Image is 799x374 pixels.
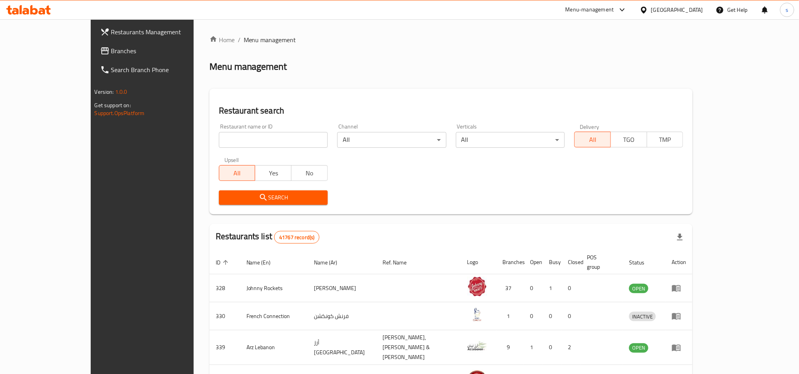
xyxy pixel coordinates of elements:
span: Search Branch Phone [111,65,218,74]
td: 1 [497,302,524,330]
div: Menu [672,343,686,352]
td: 330 [209,302,240,330]
span: Yes [258,167,288,179]
td: 9 [497,330,524,365]
td: [PERSON_NAME] [308,274,376,302]
h2: Menu management [209,60,287,73]
span: No [295,167,325,179]
span: POS group [587,253,614,272]
a: Restaurants Management [94,22,224,41]
td: 328 [209,274,240,302]
span: Menu management [244,35,296,45]
td: 1 [524,330,543,365]
input: Search for restaurant name or ID.. [219,132,328,148]
button: All [219,165,256,181]
button: TMP [647,132,683,147]
td: Johnny Rockets [240,274,308,302]
span: TMP [650,134,680,145]
span: Status [629,258,655,267]
li: / [238,35,241,45]
span: Get support on: [95,100,131,110]
div: Total records count [274,231,319,244]
nav: breadcrumb [209,35,693,45]
span: Version: [95,87,114,97]
td: 339 [209,330,240,365]
span: Name (Ar) [314,258,347,267]
img: Johnny Rockets [467,277,487,296]
td: 0 [543,302,562,330]
th: Open [524,250,543,274]
h2: Restaurants list [216,231,320,244]
td: 2 [562,330,581,365]
label: Upsell [224,157,239,163]
td: [PERSON_NAME],[PERSON_NAME] & [PERSON_NAME] [376,330,461,365]
th: Branches [497,250,524,274]
div: Menu [672,311,686,321]
th: Action [665,250,693,274]
td: French Connection [240,302,308,330]
td: فرنش كونكشن [308,302,376,330]
span: TGO [614,134,644,145]
img: Arz Lebanon [467,336,487,356]
div: Export file [670,228,689,247]
div: All [337,132,446,148]
td: 0 [543,330,562,365]
div: Menu [672,283,686,293]
span: All [578,134,608,145]
span: OPEN [629,343,648,352]
span: Name (En) [246,258,281,267]
span: All [222,167,252,179]
label: Delivery [580,124,599,129]
button: Search [219,190,328,205]
img: French Connection [467,305,487,324]
td: 1 [543,274,562,302]
td: 0 [562,274,581,302]
a: Search Branch Phone [94,60,224,79]
button: All [574,132,611,147]
button: Yes [255,165,291,181]
a: Branches [94,41,224,60]
span: Search [225,193,321,203]
button: No [291,165,328,181]
div: Menu-management [566,5,614,15]
span: INACTIVE [629,312,656,321]
a: Support.OpsPlatform [95,108,145,118]
span: 41767 record(s) [274,234,319,241]
td: 37 [497,274,524,302]
span: s [786,6,788,14]
span: OPEN [629,284,648,293]
td: 0 [524,302,543,330]
td: Arz Lebanon [240,330,308,365]
th: Busy [543,250,562,274]
td: أرز [GEOGRAPHIC_DATA] [308,330,376,365]
div: [GEOGRAPHIC_DATA] [651,6,703,14]
div: All [456,132,565,148]
span: Ref. Name [383,258,417,267]
button: TGO [610,132,647,147]
td: 0 [524,274,543,302]
span: Restaurants Management [111,27,218,37]
span: 1.0.0 [115,87,127,97]
span: ID [216,258,231,267]
h2: Restaurant search [219,105,683,117]
span: Branches [111,46,218,56]
th: Logo [461,250,497,274]
th: Closed [562,250,581,274]
td: 0 [562,302,581,330]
